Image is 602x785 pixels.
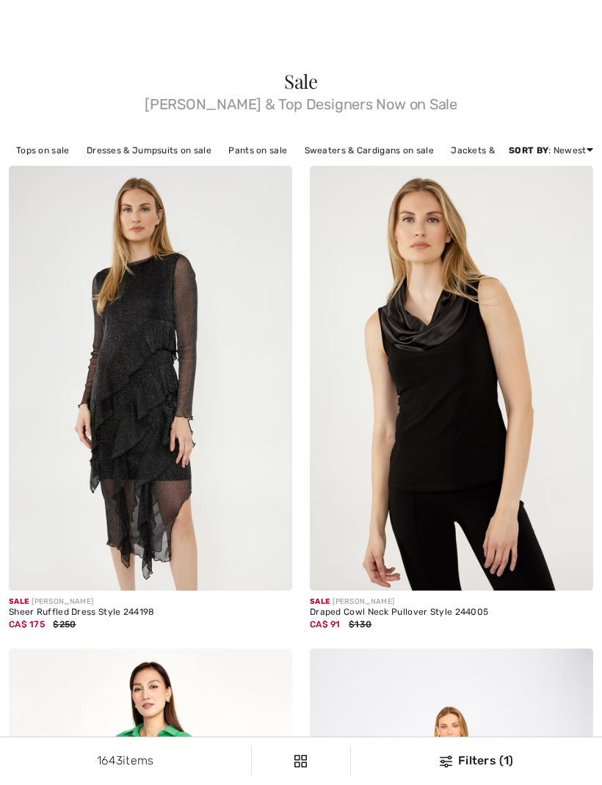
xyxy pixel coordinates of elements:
[294,755,307,767] img: Filters
[310,166,593,591] img: Draped Cowl Neck Pullover Style 244005. Black
[509,144,593,157] div: : Newest
[53,619,76,629] span: $250
[443,141,570,160] a: Jackets & Blazers on sale
[97,753,123,767] span: 1643
[9,619,45,629] span: CA$ 175
[509,145,548,156] strong: Sort By
[284,68,318,94] span: Sale
[297,141,441,160] a: Sweaters & Cardigans on sale
[9,141,77,160] a: Tops on sale
[9,166,292,591] img: Frank Lyman Sheer Ruffled Dress Style 244198. Black/Silver
[310,619,341,629] span: CA$ 91
[79,141,219,160] a: Dresses & Jumpsuits on sale
[310,607,593,618] div: Draped Cowl Neck Pullover Style 244005
[9,607,292,618] div: Sheer Ruffled Dress Style 244198
[9,91,593,112] span: [PERSON_NAME] & Top Designers Now on Sale
[349,619,371,629] span: $130
[221,141,294,160] a: Pants on sale
[440,756,452,767] img: Filters
[310,597,330,606] span: Sale
[9,596,292,607] div: [PERSON_NAME]
[310,596,593,607] div: [PERSON_NAME]
[360,752,593,770] div: Filters (1)
[9,597,29,606] span: Sale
